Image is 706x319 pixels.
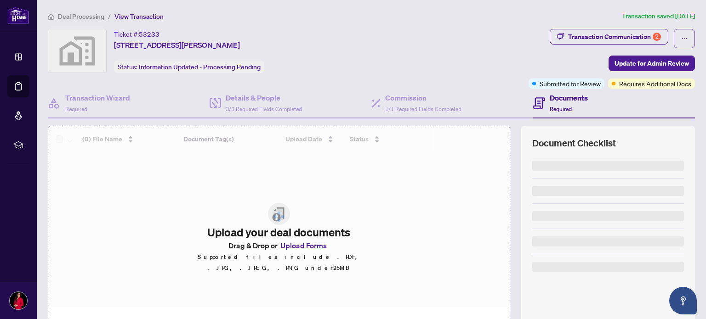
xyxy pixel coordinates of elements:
[65,106,87,112] span: Required
[108,11,111,22] li: /
[48,29,106,73] img: svg%3e
[226,92,302,103] h4: Details & People
[681,35,688,42] span: ellipsis
[10,292,27,309] img: Profile Icon
[653,33,661,41] div: 2
[139,63,261,71] span: Information Updated - Processing Pending
[550,92,588,103] h4: Documents
[114,12,164,21] span: View Transaction
[139,30,159,39] span: 53233
[622,11,695,22] article: Transaction saved [DATE]
[550,29,668,45] button: Transaction Communication2
[114,61,264,73] div: Status:
[65,92,130,103] h4: Transaction Wizard
[385,92,461,103] h4: Commission
[7,7,29,24] img: logo
[568,29,661,44] div: Transaction Communication
[385,106,461,112] span: 1/1 Required Fields Completed
[609,56,695,71] button: Update for Admin Review
[615,56,689,71] span: Update for Admin Review
[226,106,302,112] span: 3/3 Required Fields Completed
[619,78,691,89] span: Requires Additional Docs
[550,106,572,112] span: Required
[58,12,104,21] span: Deal Processing
[114,29,159,39] div: Ticket #:
[114,39,240,50] span: [STREET_ADDRESS][PERSON_NAME]
[48,13,54,20] span: home
[532,137,616,150] span: Document Checklist
[540,78,601,89] span: Submitted for Review
[669,287,697,314] button: Open asap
